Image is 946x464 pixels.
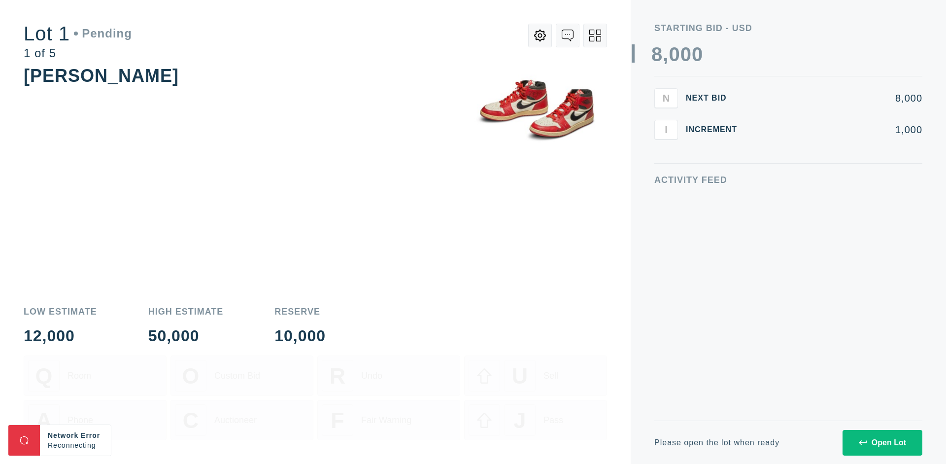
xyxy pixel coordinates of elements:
[48,440,103,450] div: Reconnecting
[686,126,745,134] div: Increment
[24,328,97,344] div: 12,000
[148,307,224,316] div: High Estimate
[680,44,692,64] div: 0
[663,92,670,104] span: N
[74,28,132,39] div: Pending
[686,94,745,102] div: Next Bid
[859,438,906,447] div: Open Lot
[669,44,680,64] div: 0
[24,66,179,86] div: [PERSON_NAME]
[663,44,669,242] div: ,
[654,120,678,140] button: I
[753,93,922,103] div: 8,000
[274,328,326,344] div: 10,000
[651,44,663,64] div: 8
[24,47,132,59] div: 1 of 5
[665,124,668,135] span: I
[24,24,132,43] div: Lot 1
[843,430,922,456] button: Open Lot
[654,439,779,447] div: Please open the lot when ready
[148,328,224,344] div: 50,000
[692,44,703,64] div: 0
[654,176,922,184] div: Activity Feed
[753,125,922,135] div: 1,000
[48,430,103,440] div: Network Error
[654,24,922,33] div: Starting Bid - USD
[654,88,678,108] button: N
[274,307,326,316] div: Reserve
[24,307,97,316] div: Low Estimate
